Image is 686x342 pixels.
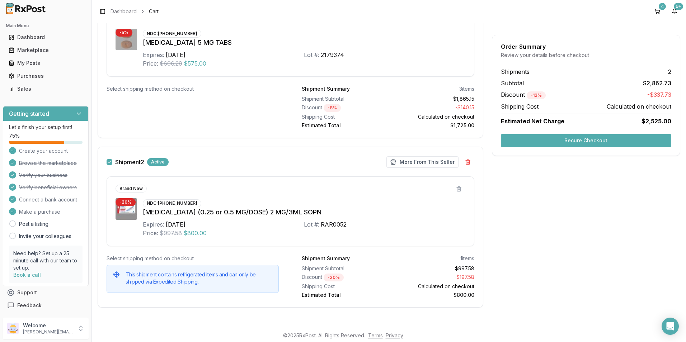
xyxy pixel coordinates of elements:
div: - $140.15 [391,104,474,112]
div: Shipping Cost [302,113,385,120]
span: Verify your business [19,172,67,179]
div: Brand New [116,185,147,193]
span: $2,862.73 [643,79,671,87]
span: Calculated on checkout [607,102,671,111]
a: My Posts [6,57,86,70]
a: Dashboard [6,31,86,44]
span: -$337.73 [647,90,671,99]
a: Sales [6,82,86,95]
div: [DATE] [166,220,185,229]
div: My Posts [9,60,83,67]
div: Shipment Subtotal [302,265,385,272]
a: Post a listing [19,220,48,228]
div: 1 items [460,255,474,262]
h3: Getting started [9,109,49,118]
div: - 8 % [324,104,341,112]
div: Open Intercom Messenger [662,318,679,335]
h2: Main Menu [6,23,86,29]
div: Estimated Total [302,291,385,299]
button: Sales [3,83,89,95]
div: $1,725.00 [391,122,474,129]
button: Feedback [3,299,89,312]
h5: This shipment contains refrigerated items and can only be shipped via Expedited Shipping. [126,271,273,285]
a: Purchases [6,70,86,82]
a: Privacy [386,332,403,338]
nav: breadcrumb [111,8,159,15]
div: - 20 % [116,198,136,206]
div: RAR0052 [321,220,347,229]
span: Verify beneficial owners [19,184,77,191]
div: 2179374 [321,51,344,59]
div: 3 items [459,85,474,92]
div: Lot #: [304,220,319,229]
span: $606.29 [160,59,182,68]
div: 4 [659,3,666,10]
a: Invite your colleagues [19,233,71,240]
div: [MEDICAL_DATA] 5 MG TABS [143,38,465,48]
span: Make a purchase [19,208,60,215]
div: Estimated Total [302,122,385,129]
button: Secure Checkout [501,134,671,147]
span: Cart [149,8,159,15]
div: Shipping Cost [302,283,385,290]
img: RxPost Logo [3,3,49,14]
a: Terms [368,332,383,338]
div: Shipment Summary [302,85,350,92]
div: Select shipping method on checkout [107,85,279,92]
div: Discount [302,274,385,281]
span: $2,525.00 [642,117,671,125]
div: Active [147,158,169,166]
div: Calculated on checkout [391,113,474,120]
div: Dashboard [9,34,83,41]
span: Feedback [17,302,42,309]
span: Connect a bank account [19,196,77,203]
span: 75 % [9,132,20,139]
div: Price: [143,229,158,237]
span: Browse the marketplace [19,160,77,167]
div: Discount [302,104,385,112]
a: Book a call [13,272,41,278]
span: Create your account [19,147,68,155]
button: Marketplace [3,44,89,56]
span: $800.00 [183,229,207,237]
div: - 12 % [527,91,546,99]
span: Shipping Cost [501,102,539,111]
div: Marketplace [9,47,83,54]
div: Expires: [143,51,164,59]
div: - 5 % [116,29,132,37]
div: [DATE] [166,51,185,59]
button: My Posts [3,57,89,69]
button: 9+ [669,6,680,17]
div: NDC: [PHONE_NUMBER] [143,30,201,38]
div: Sales [9,85,83,92]
div: Review your details before checkout [501,52,671,59]
span: Estimated Net Charge [501,118,564,125]
div: Purchases [9,72,83,80]
span: $575.00 [184,59,206,68]
p: Need help? Set up a 25 minute call with our team to set up. [13,250,78,271]
button: 4 [652,6,663,17]
span: 2 [668,67,671,76]
div: - $197.58 [391,274,474,281]
div: Shipment Summary [302,255,350,262]
div: Order Summary [501,44,671,49]
button: Dashboard [3,32,89,43]
div: [MEDICAL_DATA] (0.25 or 0.5 MG/DOSE) 2 MG/3ML SOPN [143,207,465,217]
p: Let's finish your setup first! [9,124,83,131]
label: Shipment 2 [115,159,144,165]
a: Dashboard [111,8,137,15]
div: $1,865.15 [391,95,474,103]
div: Price: [143,59,158,68]
div: Shipment Subtotal [302,95,385,103]
button: Support [3,286,89,299]
a: Marketplace [6,44,86,57]
button: Purchases [3,70,89,82]
p: [PERSON_NAME][EMAIL_ADDRESS][DOMAIN_NAME] [23,329,73,335]
img: Eliquis 5 MG TABS [116,29,137,50]
button: More From This Seller [386,156,459,168]
img: User avatar [7,323,19,334]
p: Welcome [23,322,73,329]
span: Subtotal [501,79,524,87]
div: Select shipping method on checkout [107,255,279,262]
